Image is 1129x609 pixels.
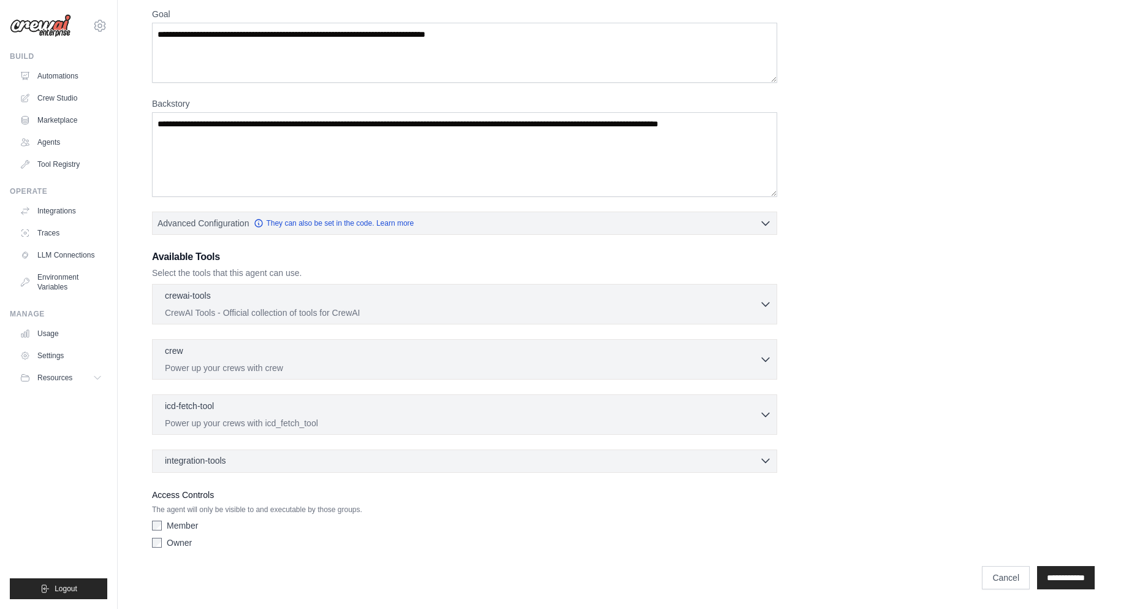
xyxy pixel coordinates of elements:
label: Access Controls [152,488,777,502]
button: Resources [15,368,107,388]
a: Usage [15,324,107,343]
a: Integrations [15,201,107,221]
span: Logout [55,584,77,594]
a: Cancel [982,566,1030,589]
div: Manage [10,309,107,319]
a: They can also be set in the code. Learn more [254,218,414,228]
span: Resources [37,373,72,383]
button: integration-tools [158,454,772,467]
a: Tool Registry [15,155,107,174]
a: Traces [15,223,107,243]
p: Power up your crews with crew [165,362,759,374]
label: Backstory [152,98,777,110]
div: Build [10,52,107,61]
a: Agents [15,132,107,152]
span: integration-tools [165,454,226,467]
a: Crew Studio [15,88,107,108]
div: Operate [10,186,107,196]
p: The agent will only be visible to and executable by those groups. [152,505,777,515]
p: crew [165,345,183,357]
a: Automations [15,66,107,86]
h3: Available Tools [152,250,777,264]
p: Power up your crews with icd_fetch_tool [165,417,759,429]
button: crew Power up your crews with crew [158,345,772,374]
button: crewai-tools CrewAI Tools - Official collection of tools for CrewAI [158,289,772,319]
a: LLM Connections [15,245,107,265]
button: Advanced Configuration They can also be set in the code. Learn more [153,212,777,234]
span: Advanced Configuration [158,217,249,229]
a: Marketplace [15,110,107,130]
button: Logout [10,578,107,599]
a: Environment Variables [15,267,107,297]
label: Member [167,519,198,532]
p: icd-fetch-tool [165,400,214,412]
label: Goal [152,8,777,20]
label: Owner [167,537,192,549]
button: icd-fetch-tool Power up your crews with icd_fetch_tool [158,400,772,429]
p: crewai-tools [165,289,211,302]
img: Logo [10,14,71,37]
a: Settings [15,346,107,366]
p: CrewAI Tools - Official collection of tools for CrewAI [165,307,759,319]
p: Select the tools that this agent can use. [152,267,777,279]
